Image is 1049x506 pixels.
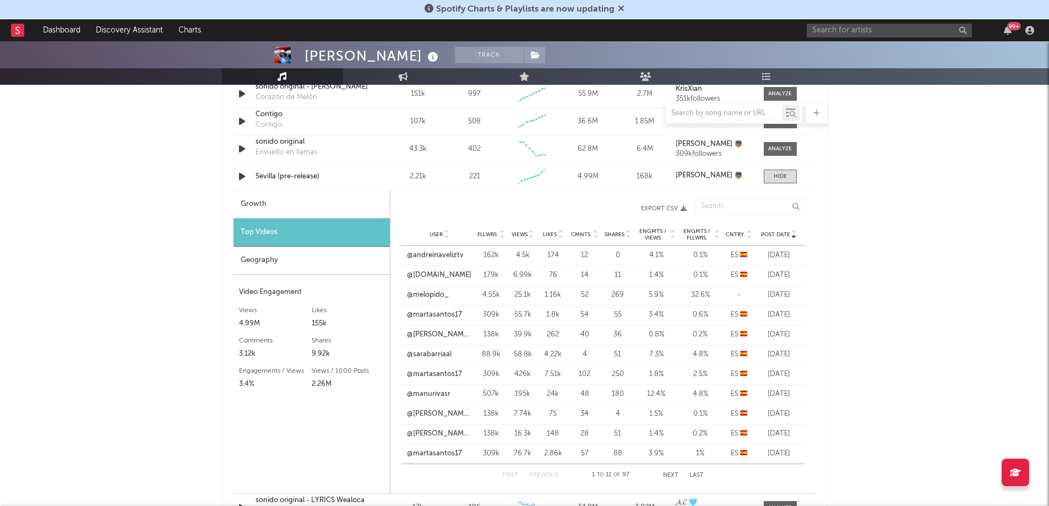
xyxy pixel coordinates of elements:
span: 🇪🇸 [740,371,747,378]
div: 1 % [681,448,720,459]
div: 4 [571,349,599,360]
button: 99+ [1004,26,1012,35]
span: Dismiss [618,5,624,14]
input: Search by song name or URL [666,109,782,118]
div: Comments [239,334,312,347]
a: @andreinaveliztv [407,250,464,261]
div: 7.3 % [637,349,676,360]
div: Contigo [256,119,282,130]
div: 180 [604,389,632,400]
div: 14 [571,270,599,281]
div: sonido original - [PERSON_NAME] [256,81,371,93]
div: 309k [477,369,505,380]
div: 0 [604,250,632,261]
div: [DATE] [758,309,800,320]
div: ES [725,329,753,340]
div: 507k [477,389,505,400]
strong: KrisXian [676,85,702,93]
span: 🇪🇸 [740,450,747,457]
a: @melopido_ [407,290,449,301]
div: [DATE] [758,389,800,400]
div: 51 [604,349,632,360]
div: Shares [312,334,384,347]
div: 3.4% [239,378,312,391]
div: 179k [477,270,505,281]
div: [DATE] [758,290,800,301]
div: 57 [571,448,599,459]
button: Last [689,472,704,478]
div: 351k followers [676,95,752,103]
div: [DATE] [758,270,800,281]
div: 11 [604,270,632,281]
div: 4.22k [541,349,566,360]
strong: [PERSON_NAME] 👼🏽 [676,172,743,179]
div: 34 [571,409,599,420]
strong: 𝓐.𝓒 🩵 [676,499,697,506]
div: 162k [477,250,505,261]
div: ES [725,309,753,320]
div: [DATE] [758,448,800,459]
div: 36 [604,329,632,340]
div: 151k [393,89,444,100]
span: Likes [543,231,557,238]
span: Spotify Charts & Playlists are now updating [436,5,615,14]
div: 76.7k [510,448,535,459]
span: Views [512,231,528,238]
div: ES [725,409,753,420]
div: 7.51k [541,369,566,380]
a: sonido original [256,137,371,148]
div: Geography [233,247,390,275]
button: Export CSV [412,205,687,212]
div: 55.9M [562,89,613,100]
div: 2.7M [619,89,670,100]
div: 25.1k [510,290,535,301]
div: 24k [541,389,566,400]
div: 2.26M [312,378,384,391]
span: 🇪🇸 [740,410,747,417]
div: [DATE] [758,409,800,420]
span: 🇪🇸 [740,252,747,259]
div: Sevilla (pre-release) [256,171,371,182]
a: @[DOMAIN_NAME] [407,270,471,281]
div: 99 + [1007,22,1021,30]
div: 195k [510,389,535,400]
div: 48 [571,389,599,400]
div: [DATE] [758,349,800,360]
div: 7.74k [510,409,535,420]
div: 4.55k [477,290,505,301]
a: @[PERSON_NAME].celaya.dia [407,329,472,340]
span: 🇪🇸 [740,331,747,338]
div: 16.3k [510,428,535,439]
div: 1.5 % [637,409,676,420]
div: 168k [619,171,670,182]
div: 1.8k [541,309,566,320]
div: 52 [571,290,599,301]
div: 269 [604,290,632,301]
div: 2.5 % [681,369,720,380]
div: 3.9 % [637,448,676,459]
div: ES [725,428,753,439]
a: @martasantos17 [407,448,462,459]
div: [DATE] [758,250,800,261]
a: KrisXian [676,85,752,93]
div: 262 [541,329,566,340]
div: 12.4 % [637,389,676,400]
div: 2.21k [393,171,444,182]
div: ES [725,349,753,360]
div: 4.8 % [681,349,720,360]
div: 0.1 % [681,409,720,420]
div: [DATE] [758,369,800,380]
div: 0.1 % [681,270,720,281]
span: Fllwrs. [477,231,498,238]
div: Likes [312,304,384,317]
div: 40 [571,329,599,340]
a: @martasantos17 [407,309,462,320]
span: 🇪🇸 [740,271,747,279]
div: Views / 1000 Posts [312,364,384,378]
input: Search for artists [807,24,972,37]
div: 155k [312,317,384,330]
a: [PERSON_NAME] 👼🏽 [676,140,752,148]
div: 4.99M [239,317,312,330]
div: 102 [571,369,599,380]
